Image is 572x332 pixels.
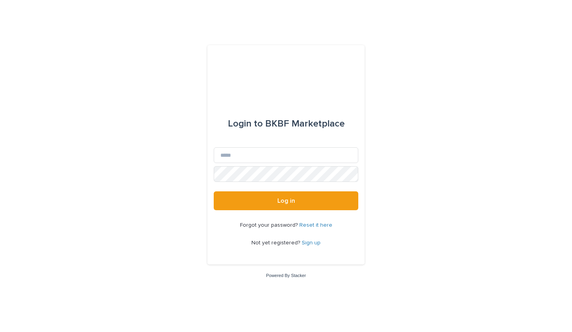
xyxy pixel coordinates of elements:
span: Login to [228,119,263,128]
span: Not yet registered? [251,240,302,246]
a: Sign up [302,240,321,246]
div: BKBF Marketplace [228,113,345,135]
span: Forgot your password? [240,222,299,228]
a: Reset it here [299,222,332,228]
button: Log in [214,191,358,210]
a: Powered By Stacker [266,273,306,278]
span: Log in [277,198,295,204]
img: l65f3yHPToSKODuEVUav [246,64,325,88]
